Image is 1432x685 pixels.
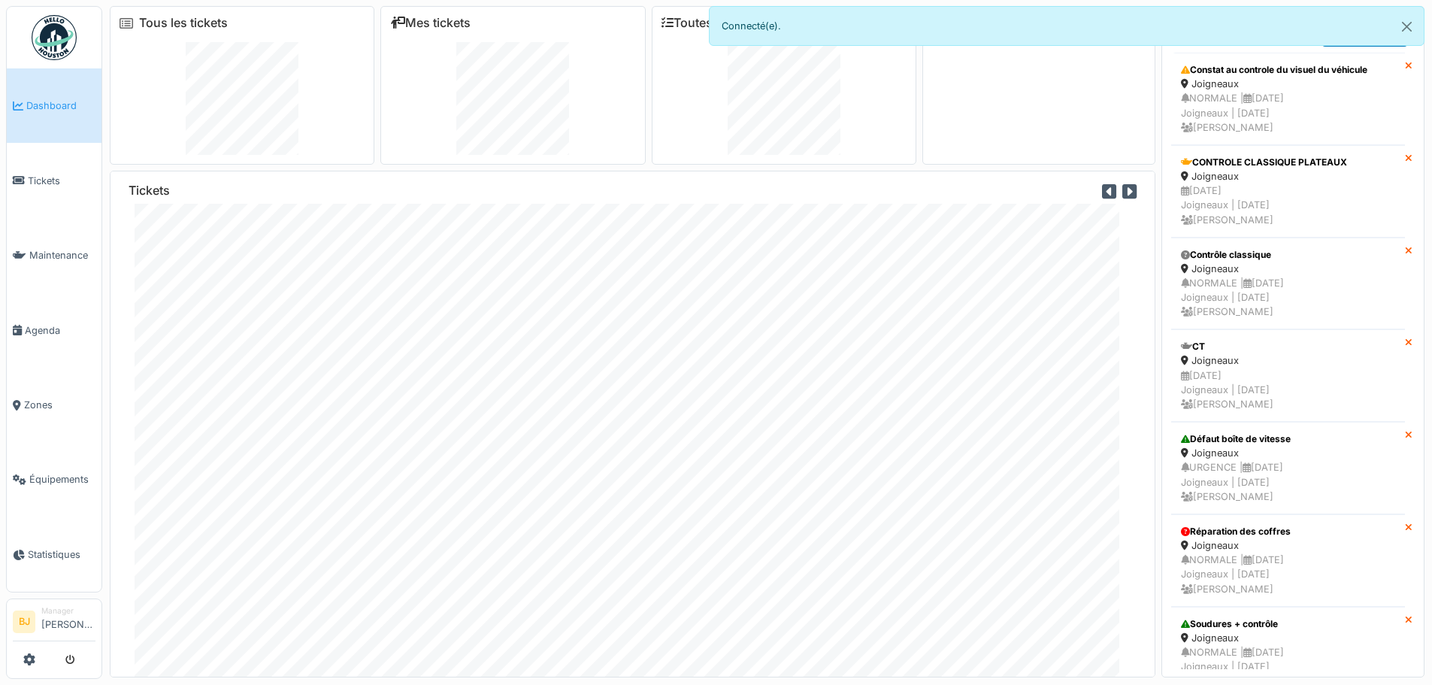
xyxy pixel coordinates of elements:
a: Maintenance [7,218,101,292]
div: Contrôle classique [1181,248,1395,262]
img: Badge_color-CXgf-gQk.svg [32,15,77,60]
div: NORMALE | [DATE] Joigneaux | [DATE] [PERSON_NAME] [1181,553,1395,596]
span: Équipements [29,472,95,486]
a: Tickets [7,143,101,217]
div: URGENCE | [DATE] Joigneaux | [DATE] [PERSON_NAME] [1181,460,1395,504]
li: BJ [13,611,35,633]
a: Mes tickets [390,16,471,30]
a: Toutes les tâches [662,16,774,30]
div: Soudures + contrôle [1181,617,1395,631]
div: [DATE] Joigneaux | [DATE] [PERSON_NAME] [1181,183,1395,227]
a: Agenda [7,292,101,367]
div: Manager [41,605,95,617]
a: CONTROLE CLASSIQUE PLATEAUX Joigneaux [DATE]Joigneaux | [DATE] [PERSON_NAME] [1171,145,1405,238]
a: Équipements [7,442,101,517]
span: Statistiques [28,547,95,562]
a: Défaut boîte de vitesse Joigneaux URGENCE |[DATE]Joigneaux | [DATE] [PERSON_NAME] [1171,422,1405,514]
div: Constat au controle du visuel du véhicule [1181,63,1395,77]
div: [DATE] Joigneaux | [DATE] [PERSON_NAME] [1181,368,1395,412]
a: Zones [7,368,101,442]
h6: Tickets [129,183,170,198]
li: [PERSON_NAME] [41,605,95,638]
span: Tickets [28,174,95,188]
span: Agenda [25,323,95,338]
div: CONTROLE CLASSIQUE PLATEAUX [1181,156,1395,169]
a: Dashboard [7,68,101,143]
div: NORMALE | [DATE] Joigneaux | [DATE] [PERSON_NAME] [1181,276,1395,320]
div: Joigneaux [1181,446,1395,460]
div: Joigneaux [1181,538,1395,553]
span: Maintenance [29,248,95,262]
div: NORMALE | [DATE] Joigneaux | [DATE] [PERSON_NAME] [1181,91,1395,135]
a: Réparation des coffres Joigneaux NORMALE |[DATE]Joigneaux | [DATE] [PERSON_NAME] [1171,514,1405,607]
span: Dashboard [26,99,95,113]
div: Joigneaux [1181,77,1395,91]
a: Contrôle classique Joigneaux NORMALE |[DATE]Joigneaux | [DATE] [PERSON_NAME] [1171,238,1405,330]
div: Joigneaux [1181,169,1395,183]
a: BJ Manager[PERSON_NAME] [13,605,95,641]
a: Statistiques [7,517,101,592]
span: Zones [24,398,95,412]
div: Joigneaux [1181,353,1395,368]
a: Constat au controle du visuel du véhicule Joigneaux NORMALE |[DATE]Joigneaux | [DATE] [PERSON_NAME] [1171,53,1405,145]
a: CT Joigneaux [DATE]Joigneaux | [DATE] [PERSON_NAME] [1171,329,1405,422]
div: Réparation des coffres [1181,525,1395,538]
div: Joigneaux [1181,262,1395,276]
a: Tous les tickets [139,16,228,30]
div: Défaut boîte de vitesse [1181,432,1395,446]
div: Connecté(e). [709,6,1425,46]
div: Joigneaux [1181,631,1395,645]
button: Close [1390,7,1424,47]
div: CT [1181,340,1395,353]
